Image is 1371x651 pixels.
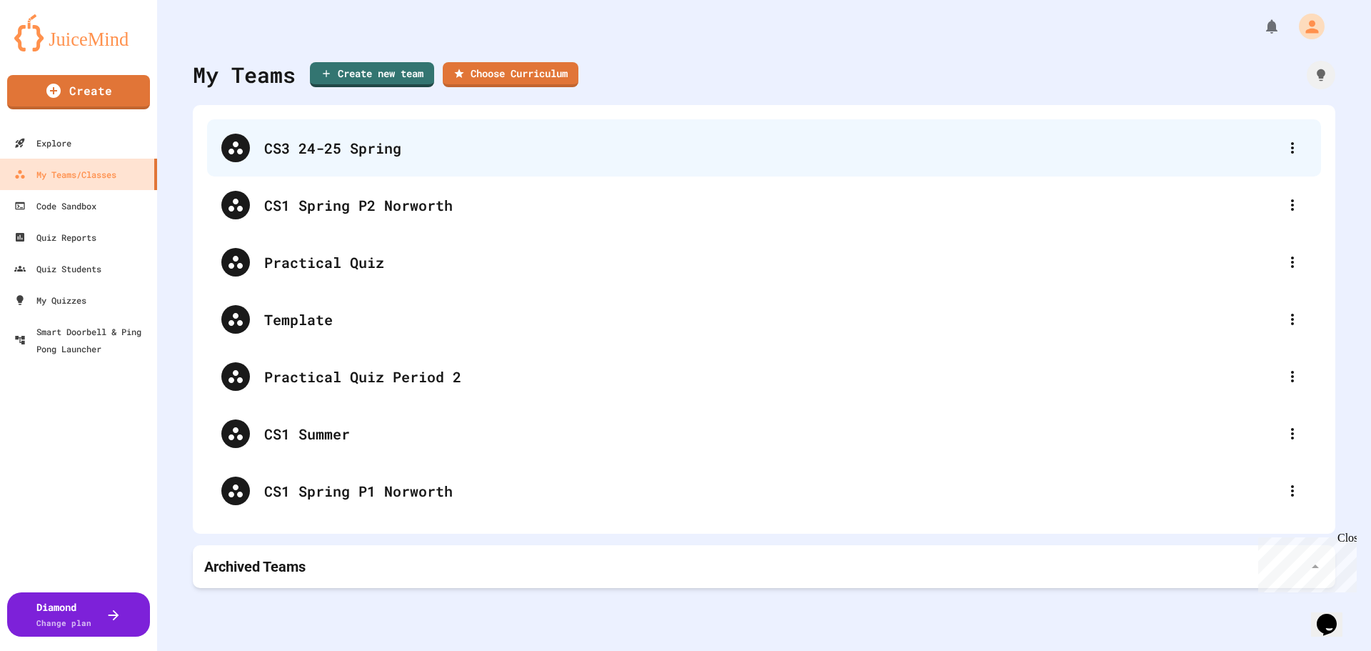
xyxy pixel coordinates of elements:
div: Chat with us now!Close [6,6,99,91]
div: CS1 Spring P2 Norworth [264,194,1278,216]
a: Choose Curriculum [443,62,578,87]
div: CS1 Spring P1 Norworth [264,480,1278,502]
div: Diamond [36,600,91,630]
div: CS3 24-25 Spring [207,119,1321,177]
div: Code Sandbox [14,197,96,214]
div: Practical Quiz Period 2 [207,348,1321,405]
div: CS3 24-25 Spring [264,137,1278,159]
iframe: chat widget [1252,532,1357,592]
div: My Teams [193,59,296,91]
div: CS1 Spring P1 Norworth [207,462,1321,520]
button: DiamondChange plan [7,592,150,637]
img: logo-orange.svg [14,14,143,51]
div: Template [207,291,1321,348]
div: Practical Quiz Period 2 [264,366,1278,387]
iframe: chat widget [1311,594,1357,637]
div: Smart Doorbell & Ping Pong Launcher [14,323,151,357]
div: My Notifications [1237,14,1284,39]
div: CS1 Summer [264,423,1278,444]
a: Create new team [310,62,434,87]
div: Quiz Reports [14,229,96,246]
div: Explore [14,134,71,151]
div: Quiz Students [14,260,101,277]
div: CS1 Summer [207,405,1321,462]
div: Template [264,309,1278,330]
div: My Account [1284,10,1328,43]
div: How it works [1307,61,1335,89]
div: Practical Quiz [264,252,1278,273]
div: Practical Quiz [207,234,1321,291]
a: Create [7,75,150,109]
div: My Teams/Classes [14,166,116,183]
div: CS1 Spring P2 Norworth [207,177,1321,234]
p: Archived Teams [204,557,306,577]
div: My Quizzes [14,292,86,309]
span: Change plan [36,617,91,628]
